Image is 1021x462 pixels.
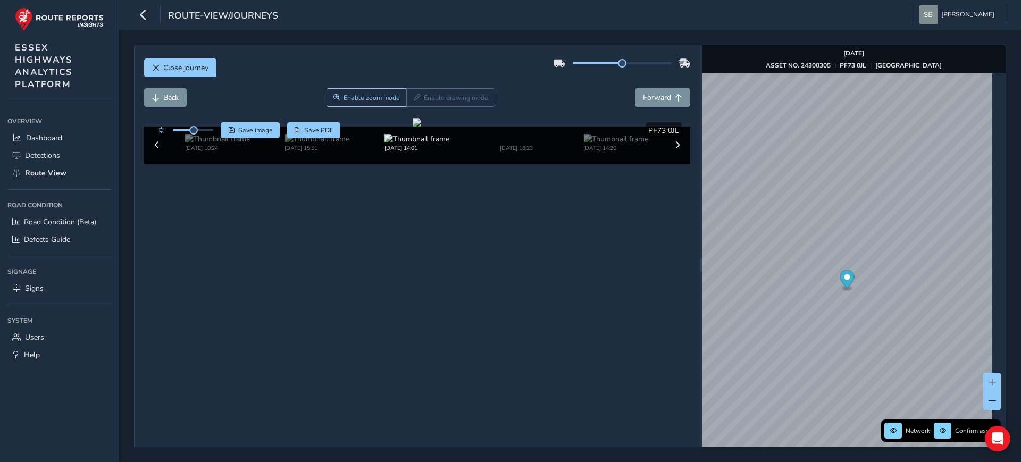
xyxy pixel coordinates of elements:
button: Close journey [144,58,216,77]
strong: PF73 0JL [840,61,866,70]
div: [DATE] 15:51 [284,144,349,152]
div: Overview [7,113,111,129]
a: Detections [7,147,111,164]
img: diamond-layout [919,5,938,24]
span: Close journey [163,63,208,73]
button: Save [221,122,280,138]
span: [PERSON_NAME] [941,5,994,24]
span: route-view/journeys [168,9,278,24]
span: Enable zoom mode [344,94,400,102]
div: Signage [7,264,111,280]
div: Open Intercom Messenger [985,426,1010,451]
div: Road Condition [7,197,111,213]
button: [PERSON_NAME] [919,5,998,24]
span: Signs [25,283,44,293]
a: Help [7,346,111,364]
strong: ASSET NO. 24300305 [766,61,831,70]
div: [DATE] 16:23 [500,144,533,152]
img: Thumbnail frame [284,134,349,144]
a: Users [7,329,111,346]
span: Detections [25,150,60,161]
div: [DATE] 14:20 [583,144,648,152]
img: Thumbnail frame [185,134,250,144]
img: Thumbnail frame [384,134,449,144]
span: Users [25,332,44,342]
img: Thumbnail frame [583,134,648,144]
span: Back [163,93,179,103]
strong: [DATE] [843,49,864,57]
span: PF73 0JL [648,125,679,136]
span: Save PDF [304,126,333,135]
button: Forward [635,88,690,107]
a: Road Condition (Beta) [7,213,111,231]
a: Signs [7,280,111,297]
span: Confirm assets [955,426,998,435]
a: Dashboard [7,129,111,147]
strong: [GEOGRAPHIC_DATA] [875,61,942,70]
a: Defects Guide [7,231,111,248]
div: | | [766,61,942,70]
span: Road Condition (Beta) [24,217,96,227]
span: Forward [643,93,671,103]
button: Zoom [327,88,407,107]
span: Route View [25,168,66,178]
button: Back [144,88,187,107]
div: System [7,313,111,329]
a: Route View [7,164,111,182]
button: PDF [287,122,341,138]
img: rr logo [15,7,104,31]
div: Map marker [840,270,854,292]
div: [DATE] 10:24 [185,144,250,152]
span: ESSEX HIGHWAYS ANALYTICS PLATFORM [15,41,73,90]
span: Save image [238,126,273,135]
span: Dashboard [26,133,62,143]
span: Defects Guide [24,234,70,245]
div: [DATE] 14:01 [384,144,449,152]
span: Help [24,350,40,360]
span: Network [906,426,930,435]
